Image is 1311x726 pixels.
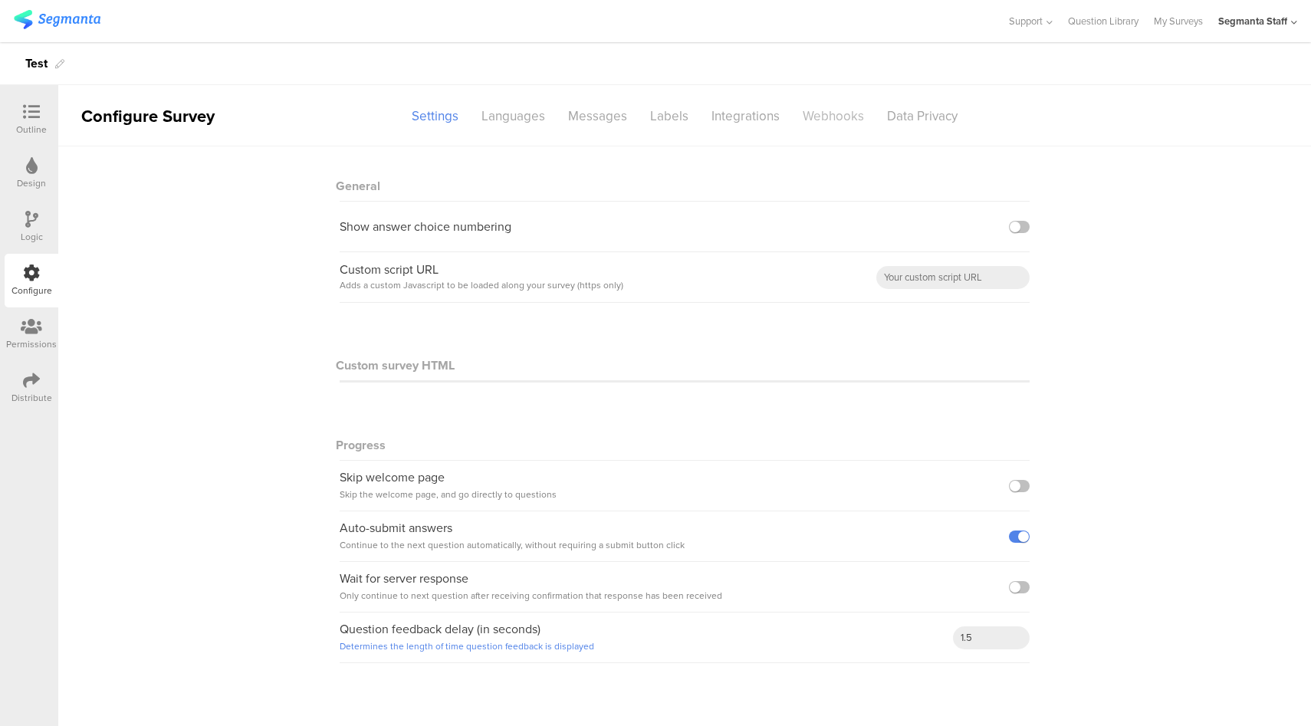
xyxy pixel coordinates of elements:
div: Test [25,51,48,76]
span: Only continue to next question after receiving confirmation that response has been received [340,589,722,603]
div: Outline [16,123,47,136]
span: Support [1009,14,1043,28]
div: Question feedback delay (in seconds) [340,621,594,655]
div: Wait for server response [340,570,722,604]
input: Your custom script URL [876,266,1030,289]
div: Skip welcome page [340,469,557,503]
div: Integrations [700,103,791,130]
span: Continue to the next question automatically, without requiring a submit button click [340,538,685,552]
div: Segmanta Staff [1218,14,1287,28]
div: Webhooks [791,103,876,130]
div: Languages [470,103,557,130]
span: Custom script URL [340,261,439,278]
div: Show answer choice numbering [340,218,511,235]
div: Distribute [11,391,52,405]
img: segmanta logo [14,10,100,29]
div: General [340,162,1030,202]
div: Adds a custom Javascript to be loaded along your survey (https only) [340,278,623,294]
div: Permissions [6,337,57,351]
div: Messages [557,103,639,130]
div: Logic [21,230,43,244]
div: Auto-submit answers [340,520,685,554]
div: Design [17,176,46,190]
div: Labels [639,103,700,130]
div: Settings [400,103,470,130]
div: Configure Survey [58,103,235,129]
a: Determines the length of time question feedback is displayed [340,639,594,653]
div: Data Privacy [876,103,969,130]
div: Custom survey HTML [340,356,1030,374]
span: Skip the welcome page, and go directly to questions [340,488,557,501]
div: Configure [11,284,52,297]
div: Progress [340,421,1030,461]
